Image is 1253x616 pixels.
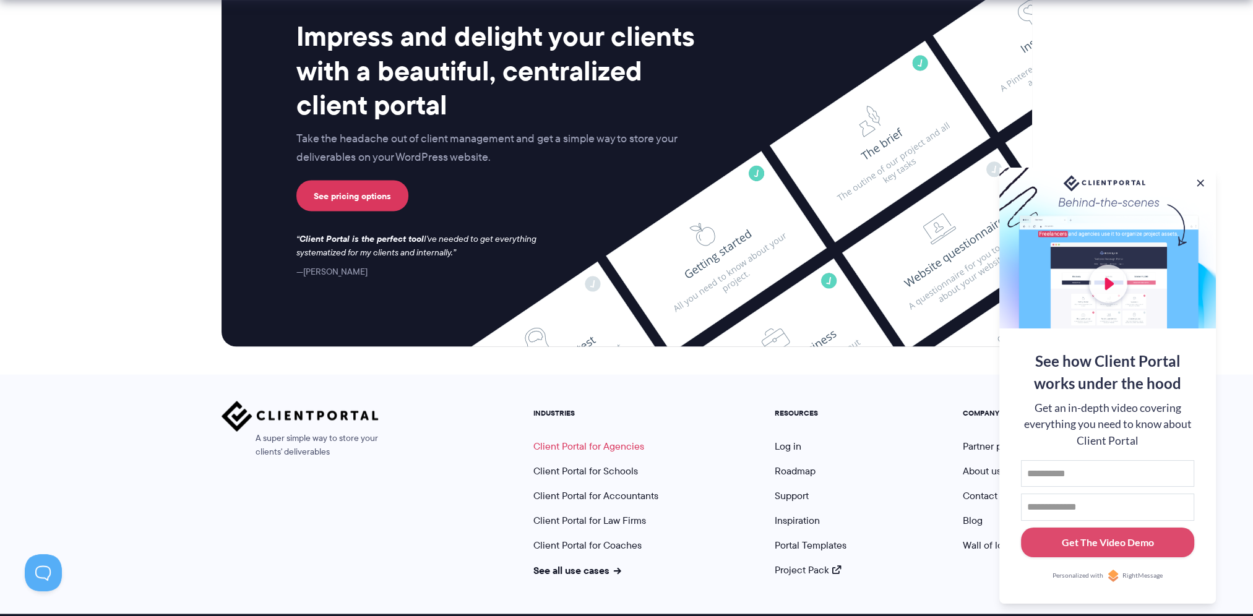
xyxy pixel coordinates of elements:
iframe: Toggle Customer Support [25,554,62,591]
a: Project Pack [775,563,842,577]
div: Get an in-depth video covering everything you need to know about Client Portal [1021,400,1194,449]
h5: INDUSTRIES [533,409,658,417]
span: A super simple way to store your clients' deliverables [222,432,379,459]
a: Wall of love [963,538,1014,552]
a: Contact [963,489,997,503]
a: Client Portal for Coaches [533,538,642,552]
cite: [PERSON_NAME] [296,265,368,278]
a: Blog [963,513,983,528]
div: See how Client Portal works under the hood [1021,350,1194,395]
span: RightMessage [1122,571,1163,581]
span: Personalized with [1053,571,1103,581]
a: See all use cases [533,563,621,578]
a: About us [963,464,1001,478]
a: Partner program [963,439,1032,453]
a: See pricing options [296,181,408,212]
h2: Impress and delight your clients with a beautiful, centralized client portal [296,19,704,122]
a: Client Portal for Law Firms [533,513,646,528]
p: Take the headache out of client management and get a simple way to store your deliverables on you... [296,130,704,167]
h5: COMPANY [963,409,1032,417]
h5: RESOURCES [775,409,846,417]
button: Get The Video Demo [1021,528,1194,558]
a: Client Portal for Schools [533,464,638,478]
div: Get The Video Demo [1062,535,1154,550]
a: Roadmap [775,464,816,478]
a: Inspiration [775,513,820,528]
a: Support [775,489,809,503]
strong: Client Portal is the perfect tool [299,232,424,246]
a: Personalized withRightMessage [1021,570,1194,582]
a: Log in [775,439,801,453]
p: I've needed to get everything systematized for my clients and internally. [296,233,549,260]
a: Portal Templates [775,538,846,552]
a: Client Portal for Accountants [533,489,658,503]
img: Personalized with RightMessage [1107,570,1119,582]
a: Client Portal for Agencies [533,439,644,453]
